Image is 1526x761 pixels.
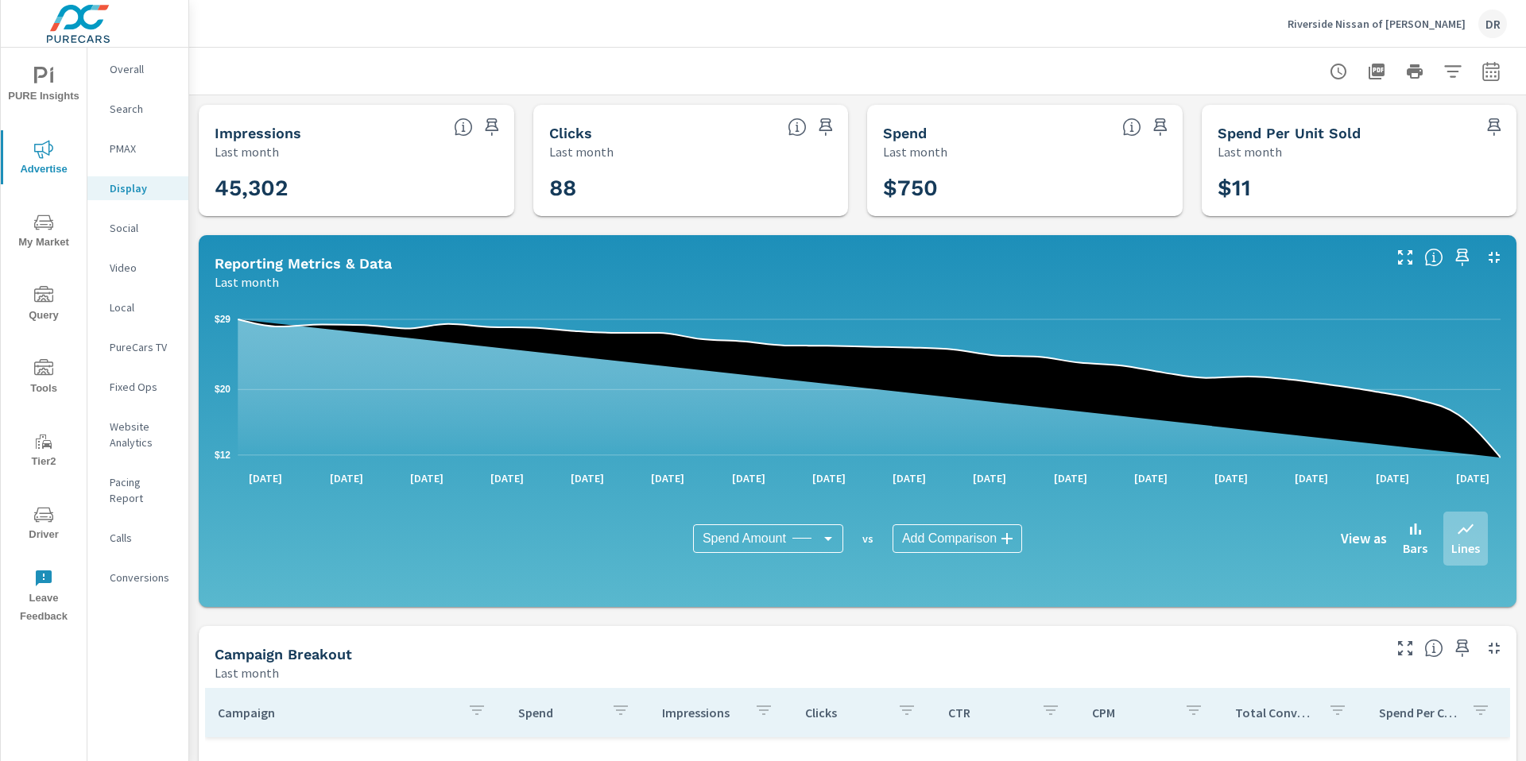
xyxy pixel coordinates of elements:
[6,505,82,544] span: Driver
[805,705,885,720] p: Clicks
[215,125,301,141] h5: Impressions
[110,419,176,450] p: Website Analytics
[1392,245,1418,270] button: Make Fullscreen
[110,379,176,395] p: Fixed Ops
[893,524,1022,553] div: Add Comparison
[110,570,176,585] p: Conversions
[215,450,230,461] text: $12
[6,359,82,398] span: Tools
[87,526,188,550] div: Calls
[1,48,87,632] div: nav menu
[1203,470,1259,486] p: [DATE]
[1365,470,1420,486] p: [DATE]
[87,216,188,240] div: Social
[1361,56,1392,87] button: "Export Report to PDF"
[1122,118,1141,137] span: The amount of money spent on advertising during the period.
[549,125,592,141] h5: Clicks
[1341,531,1387,547] h6: View as
[454,118,473,137] span: The number of times an ad was shown on your behalf.
[110,260,176,276] p: Video
[549,142,614,161] p: Last month
[788,118,807,137] span: The number of times an ad was clicked by a consumer.
[640,470,695,486] p: [DATE]
[87,296,188,319] div: Local
[1450,245,1475,270] span: Save this to your personalized report
[883,125,927,141] h5: Spend
[1043,470,1098,486] p: [DATE]
[479,470,535,486] p: [DATE]
[6,67,82,106] span: PURE Insights
[215,646,352,662] h5: Campaign Breakout
[801,470,857,486] p: [DATE]
[1478,10,1507,38] div: DR
[693,524,843,553] div: Spend Amount
[87,415,188,454] div: Website Analytics
[87,176,188,200] div: Display
[215,142,279,161] p: Last month
[87,256,188,280] div: Video
[1481,635,1507,661] button: Minimize Widget
[215,175,498,202] h3: 45,302
[1424,248,1443,267] span: Understand Display data over time and see how metrics compare to each other.
[1481,114,1507,140] span: Save this to your personalized report
[962,470,1017,486] p: [DATE]
[1403,539,1427,558] p: Bars
[1445,470,1501,486] p: [DATE]
[1218,125,1361,141] h5: Spend Per Unit Sold
[399,470,455,486] p: [DATE]
[215,663,279,682] p: Last month
[902,531,997,547] span: Add Comparison
[518,705,598,720] p: Spend
[87,375,188,399] div: Fixed Ops
[6,140,82,179] span: Advertise
[110,101,176,117] p: Search
[215,255,392,272] h5: Reporting Metrics & Data
[110,530,176,546] p: Calls
[843,531,893,546] p: vs
[813,114,839,140] span: Save this to your personalized report
[1450,635,1475,661] span: Save this to your personalized report
[87,566,188,589] div: Conversions
[215,314,230,325] text: $29
[110,339,176,355] p: PureCars TV
[6,569,82,626] span: Leave Feedback
[1424,639,1443,658] span: This is a summary of Display performance results by campaign. Each column can be sorted.
[883,142,947,161] p: Last month
[319,470,374,486] p: [DATE]
[948,705,1028,720] p: CTR
[110,61,176,77] p: Overall
[110,141,176,156] p: PMAX
[110,180,176,196] p: Display
[218,705,455,720] p: Campaign
[1218,175,1501,202] h3: $11
[215,272,279,292] p: Last month
[881,470,937,486] p: [DATE]
[1235,705,1315,720] p: Total Conversions
[87,57,188,81] div: Overall
[87,137,188,160] div: PMAX
[6,432,82,471] span: Tier2
[479,114,505,140] span: Save this to your personalized report
[87,470,188,510] div: Pacing Report
[110,220,176,236] p: Social
[87,335,188,359] div: PureCars TV
[703,531,786,547] span: Spend Amount
[662,705,742,720] p: Impressions
[1288,17,1466,31] p: Riverside Nissan of [PERSON_NAME]
[110,299,176,315] p: Local
[1451,539,1480,558] p: Lines
[1284,470,1339,486] p: [DATE]
[6,213,82,252] span: My Market
[1218,142,1282,161] p: Last month
[1148,114,1173,140] span: Save this to your personalized report
[1092,705,1172,720] p: CPM
[883,175,1167,202] h3: $750
[215,384,230,395] text: $20
[238,470,293,486] p: [DATE]
[6,286,82,325] span: Query
[87,97,188,121] div: Search
[1123,470,1179,486] p: [DATE]
[1399,56,1431,87] button: Print Report
[549,175,833,202] h3: 88
[110,474,176,506] p: Pacing Report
